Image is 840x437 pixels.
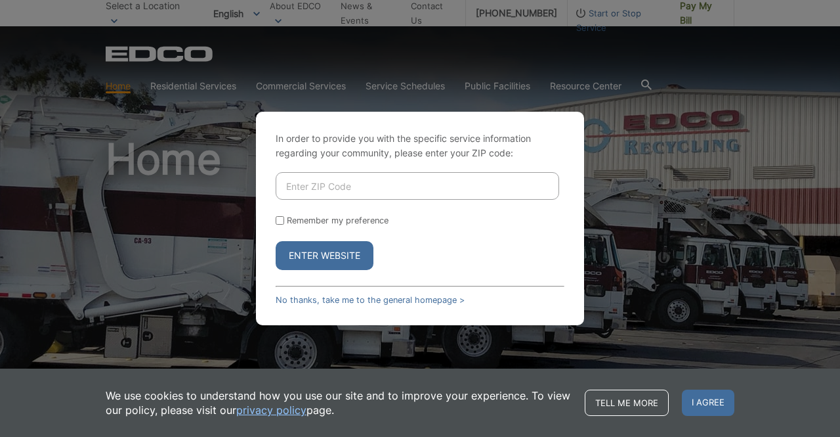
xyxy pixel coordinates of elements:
[106,388,572,417] p: We use cookies to understand how you use our site and to improve your experience. To view our pol...
[276,295,465,305] a: No thanks, take me to the general homepage >
[287,216,388,225] label: Remember my preference
[276,241,373,270] button: Enter Website
[276,172,559,200] input: Enter ZIP Code
[276,131,564,160] p: In order to provide you with the specific service information regarding your community, please en...
[236,403,306,417] a: privacy policy
[585,390,669,416] a: Tell me more
[682,390,734,416] span: I agree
